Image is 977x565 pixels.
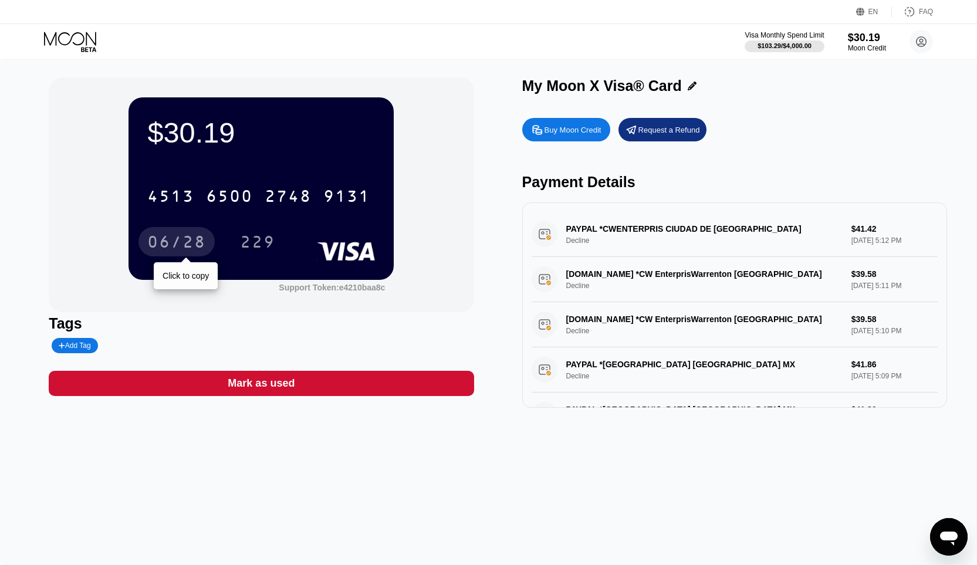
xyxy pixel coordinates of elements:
div: Add Tag [59,341,90,350]
div: Click to copy [163,271,209,280]
div: Visa Monthly Spend Limit$103.29/$4,000.00 [745,31,824,52]
div: Mark as used [228,377,295,390]
div: FAQ [892,6,933,18]
div: Add Tag [52,338,97,353]
div: $30.19 [848,32,886,44]
div: Moon Credit [848,44,886,52]
div: 4513 [147,188,194,207]
div: 229 [231,227,284,256]
div: $30.19 [147,116,375,149]
div: Request a Refund [618,118,706,141]
div: Mark as used [49,371,474,396]
div: My Moon X Visa® Card [522,77,682,94]
div: 9131 [323,188,370,207]
div: 06/28 [138,227,215,256]
div: 4513650027489131 [140,181,377,211]
div: Payment Details [522,174,947,191]
div: FAQ [919,8,933,16]
div: Buy Moon Credit [522,118,610,141]
div: EN [856,6,892,18]
div: EN [868,8,878,16]
div: 06/28 [147,234,206,253]
div: 6500 [206,188,253,207]
div: Support Token:e4210baa8c [279,283,385,292]
div: Tags [49,315,474,332]
div: 229 [240,234,275,253]
div: 2748 [265,188,312,207]
iframe: Button to launch messaging window [930,518,968,556]
div: $30.19Moon Credit [848,32,886,52]
div: $103.29 / $4,000.00 [758,42,812,49]
div: Visa Monthly Spend Limit [745,31,824,39]
div: Buy Moon Credit [545,125,601,135]
div: Support Token: e4210baa8c [279,283,385,292]
div: Request a Refund [638,125,700,135]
